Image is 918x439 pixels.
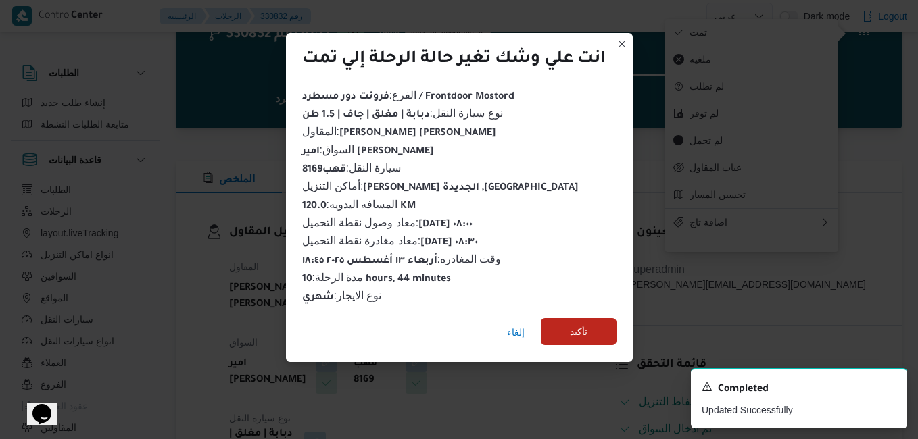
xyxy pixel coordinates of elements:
b: قهب8169 [302,165,346,176]
button: إلغاء [502,319,530,346]
b: [DATE] ٠٨:٣٠ [420,238,478,249]
b: فرونت دور مسطرد / Frontdoor Mostord [302,92,514,103]
span: Completed [718,382,769,398]
div: Notification [702,380,896,398]
button: تأكيد [541,318,617,345]
span: مدة الرحلة : [302,272,452,283]
span: معاد مغادرة نقطة التحميل : [302,235,479,247]
iframe: chat widget [14,385,57,425]
span: تأكيد [570,324,587,340]
span: نوع سيارة النقل : [302,107,503,119]
b: امير [PERSON_NAME] [302,147,434,157]
div: انت علي وشك تغير حالة الرحلة إلي تمت [302,49,606,71]
span: المسافه اليدويه : [302,199,416,210]
b: [PERSON_NAME] [PERSON_NAME] [339,128,496,139]
p: Updated Successfully [702,403,896,417]
b: أربعاء ١٣ أغسطس ٢٠٢٥ ١٨:٤٥ [302,256,437,267]
span: وقت المغادره : [302,253,502,265]
b: [PERSON_NAME] الجديدة ,[GEOGRAPHIC_DATA] [363,183,579,194]
b: دبابة | مغلق | جاف | 1.5 طن [302,110,430,121]
span: إلغاء [507,324,525,340]
b: شهري [302,292,334,303]
span: معاد وصول نقطة التحميل : [302,217,473,228]
b: 120.0 KM [302,201,416,212]
span: السواق : [302,144,434,155]
b: 10 hours, 44 minutes [302,274,452,285]
span: أماكن التنزيل : [302,180,579,192]
span: سيارة النقل : [302,162,402,174]
span: الفرع : [302,89,514,101]
b: [DATE] ٠٨:٠٠ [418,219,473,230]
span: نوع الايجار : [302,290,382,301]
span: المقاول : [302,126,496,137]
button: Closes this modal window [614,36,630,52]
